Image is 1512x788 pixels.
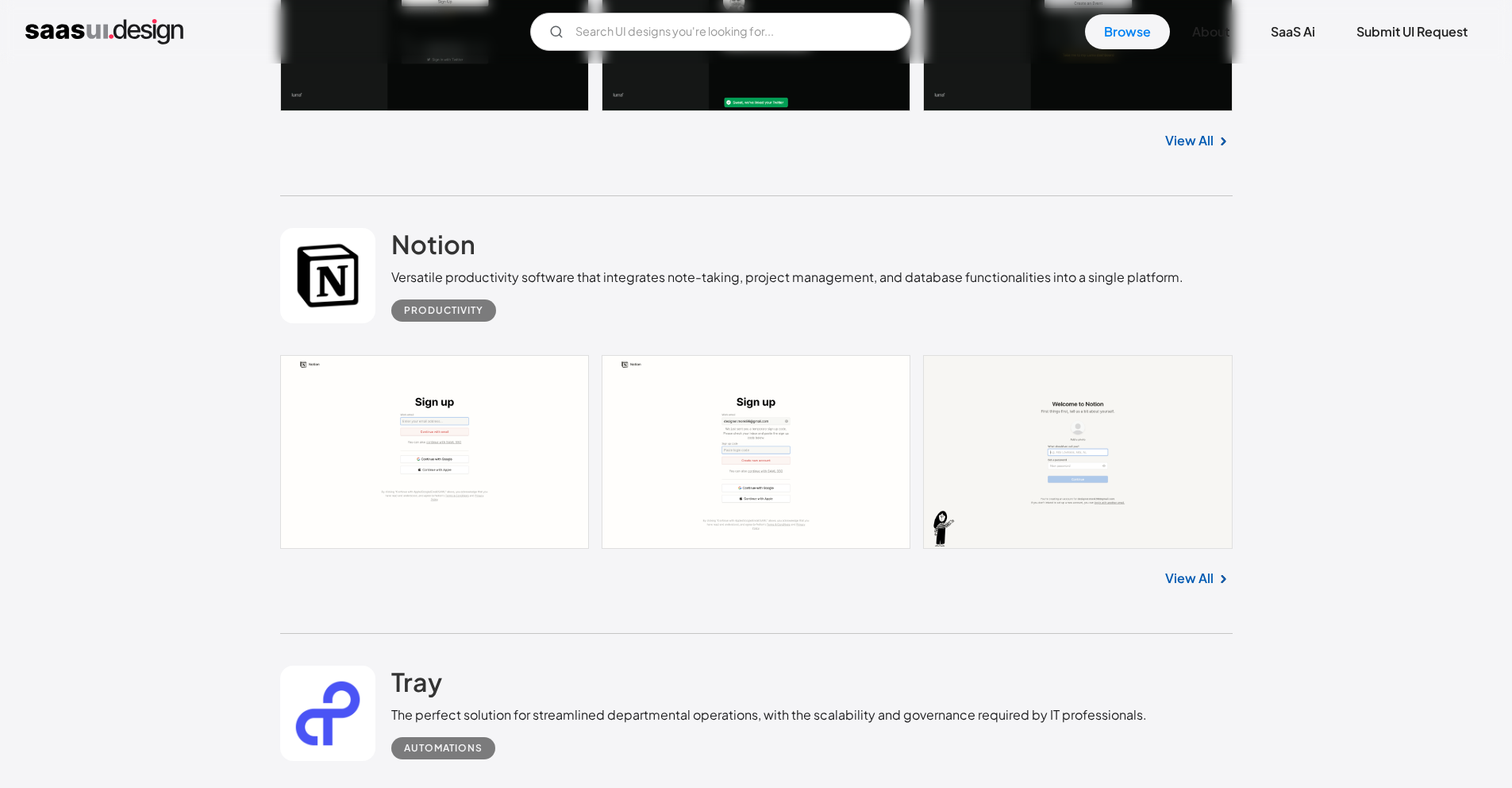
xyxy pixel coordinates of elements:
h2: Notion [391,228,475,260]
div: Automations [404,739,483,758]
a: SaaS Ai [1252,14,1334,49]
a: Browse [1085,14,1170,49]
a: Notion [391,228,475,268]
a: home [25,19,183,44]
div: The perfect solution for streamlined departmental operations, with the scalability and governance... [391,705,1147,724]
h2: Tray [391,666,442,697]
a: Tray [391,666,442,705]
a: View All [1165,131,1214,150]
div: Productivity [404,301,483,320]
a: About [1173,14,1248,49]
a: View All [1165,569,1214,588]
a: Submit UI Request [1337,14,1487,49]
div: Versatile productivity software that integrates note-taking, project management, and database fun... [391,268,1183,287]
form: Email Form [530,13,911,51]
input: Search UI designs you're looking for... [530,13,911,51]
